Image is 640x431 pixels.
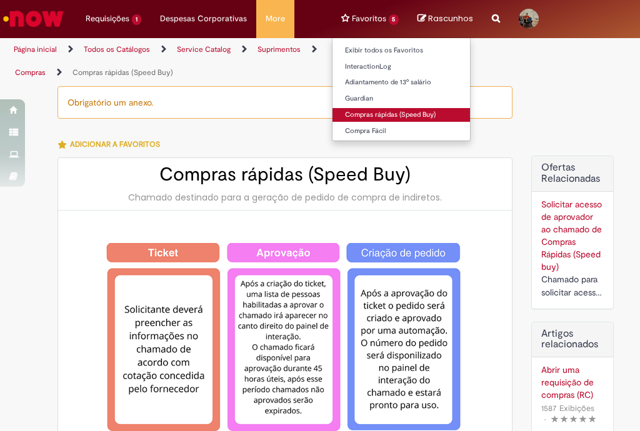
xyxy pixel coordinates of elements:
a: No momento, sua lista de rascunhos tem 0 Itens [417,12,473,24]
span: 1 [132,14,141,25]
a: Compra Fácil [332,124,471,138]
a: Abrir uma requisição de compras (RC) [541,364,604,401]
button: Adicionar a Favoritos [57,131,167,157]
div: Ofertas Relacionadas [531,156,614,309]
div: Chamado destinado para a geração de pedido de compra de indiretos. [71,191,500,204]
div: Obrigatório um anexo. [57,86,513,119]
span: Requisições [86,12,129,25]
span: Rascunhos [428,12,473,24]
ul: Trilhas de página [9,38,364,84]
ul: Favoritos [332,37,471,141]
h2: Ofertas Relacionadas [541,162,604,184]
a: Solicitar acesso de aprovador ao chamado de Compras Rápidas (Speed buy) [541,199,602,272]
a: Compras rápidas (Speed Buy) [72,67,173,77]
span: 1587 Exibições [541,403,594,414]
a: Compras [15,67,46,77]
a: Service Catalog [177,44,231,54]
h2: Compras rápidas (Speed Buy) [71,164,500,185]
h3: Artigos relacionados [541,329,604,350]
a: Página inicial [14,44,57,54]
img: ServiceNow [1,6,66,31]
a: Exibir todos os Favoritos [332,44,471,57]
span: Adicionar a Favoritos [70,139,160,149]
span: 5 [389,14,399,25]
a: InteractionLog [332,60,471,74]
span: • [541,411,549,428]
a: Guardian [332,92,471,106]
a: Suprimentos [257,44,301,54]
span: Despesas Corporativas [160,12,247,25]
a: Adiantamento de 13º salário [332,76,471,89]
span: More [266,12,285,25]
div: Chamado para solicitar acesso de aprovador ao ticket de Speed buy [541,273,604,299]
a: Compras rápidas (Speed Buy) [332,108,471,122]
a: Todos os Catálogos [84,44,150,54]
span: Favoritos [352,12,386,25]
